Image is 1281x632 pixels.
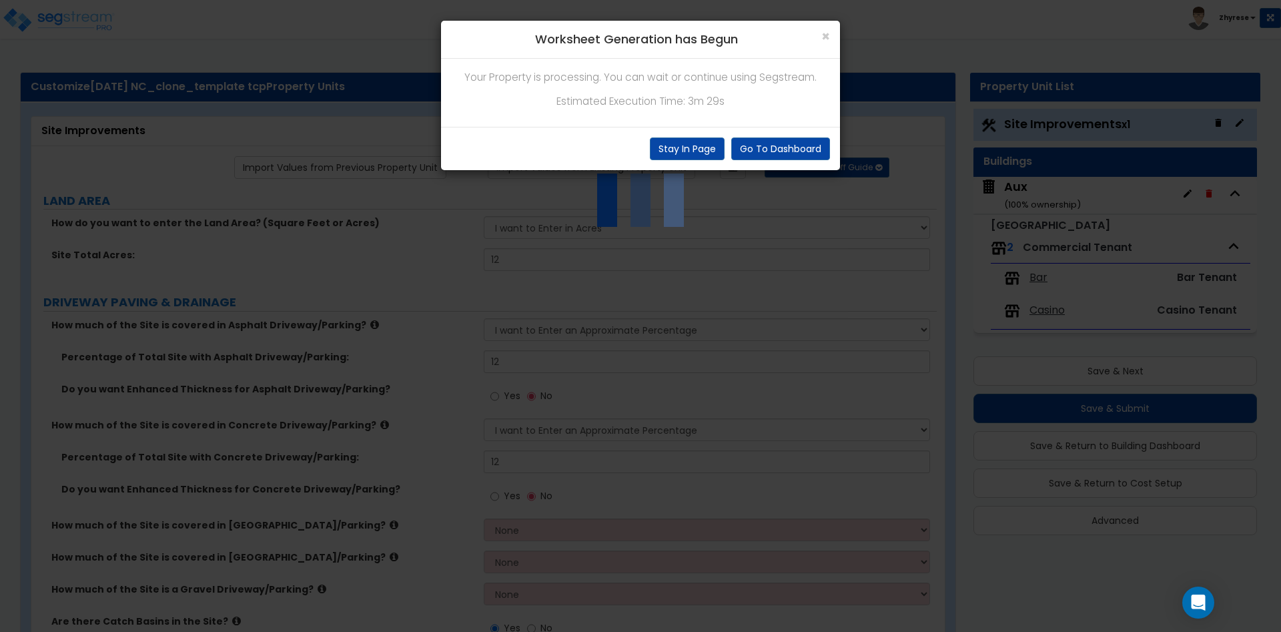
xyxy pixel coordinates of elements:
[451,69,830,86] p: Your Property is processing. You can wait or continue using Segstream.
[821,27,830,46] span: ×
[650,137,725,160] button: Stay In Page
[821,29,830,43] button: Close
[731,137,830,160] button: Go To Dashboard
[451,31,830,48] h4: Worksheet Generation has Begun
[1182,587,1214,619] div: Open Intercom Messenger
[451,93,830,110] p: Estimated Execution Time: 3m 29s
